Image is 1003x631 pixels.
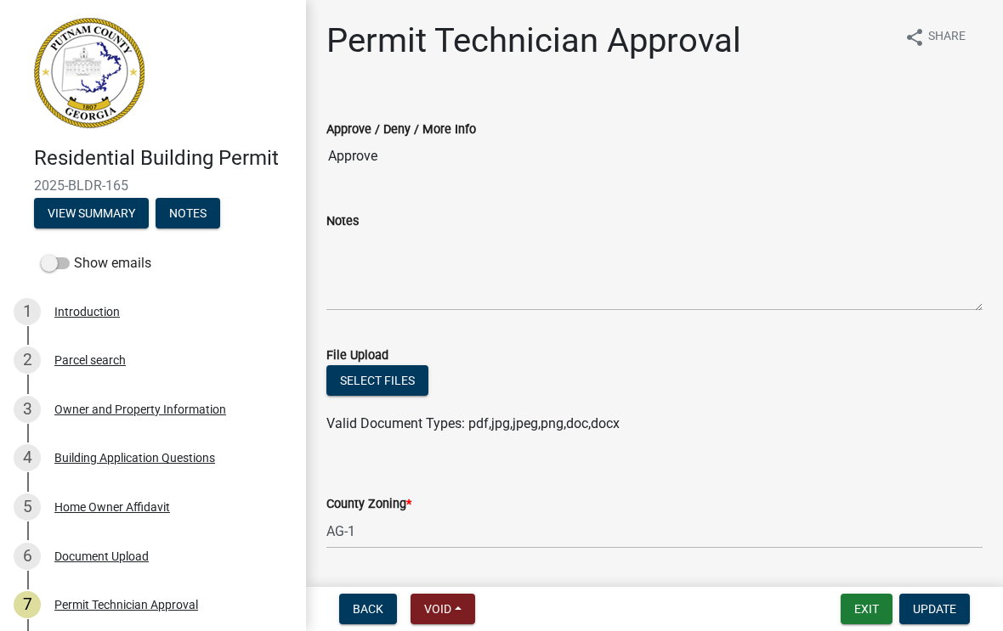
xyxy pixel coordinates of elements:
label: Approve / Deny / More Info [326,124,476,136]
img: Putnam County, Georgia [34,18,144,128]
div: 3 [14,396,41,423]
span: Share [928,27,966,48]
div: 6 [14,543,41,570]
div: Permit Technician Approval [54,599,198,611]
span: 2025-BLDR-165 [34,177,272,194]
div: 5 [14,493,41,521]
button: Notes [156,198,220,228]
span: Back [353,602,383,616]
label: County Zoning [326,499,411,510]
div: 2 [14,346,41,374]
div: Document Upload [54,550,149,562]
button: Select files [326,365,428,396]
button: Exit [841,594,892,624]
div: Home Owner Affidavit [54,501,170,513]
button: View Summary [34,198,149,228]
wm-modal-confirm: Notes [156,207,220,221]
div: 1 [14,298,41,325]
button: Back [339,594,397,624]
div: Parcel search [54,354,126,366]
label: File Upload [326,350,388,362]
div: Owner and Property Information [54,403,226,415]
div: Introduction [54,306,120,318]
div: 4 [14,444,41,471]
span: Update [913,602,956,616]
button: Void [411,594,475,624]
i: share [904,27,925,48]
div: 7 [14,591,41,618]
span: Void [424,602,451,616]
button: Update [899,594,970,624]
span: Valid Document Types: pdf,jpg,jpeg,png,doc,docx [326,415,620,431]
button: shareShare [891,20,979,54]
label: Show emails [41,253,151,273]
wm-modal-confirm: Summary [34,207,149,221]
label: Notes [326,216,359,228]
h4: Residential Building Permit [34,146,292,171]
div: Building Application Questions [54,452,215,464]
h1: Permit Technician Approval [326,20,741,61]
